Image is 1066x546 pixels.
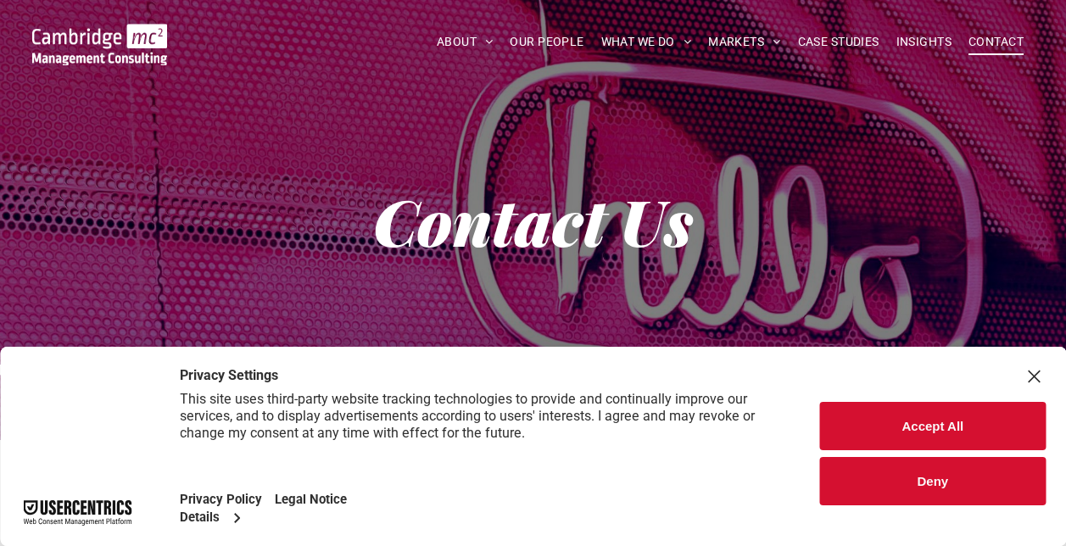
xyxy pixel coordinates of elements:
[32,24,168,65] img: Go to Homepage
[700,29,789,55] a: MARKETS
[501,29,592,55] a: OUR PEOPLE
[593,29,700,55] a: WHAT WE DO
[790,29,888,55] a: CASE STUDIES
[960,29,1032,55] a: CONTACT
[428,29,502,55] a: ABOUT
[373,178,606,263] strong: Contact
[620,178,693,263] strong: Us
[888,29,960,55] a: INSIGHTS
